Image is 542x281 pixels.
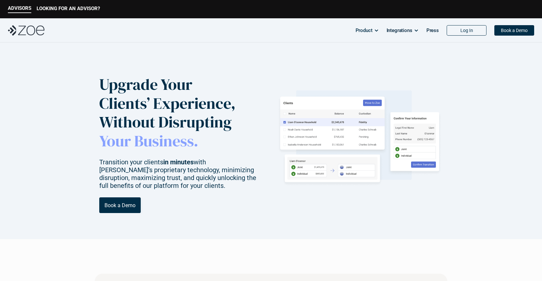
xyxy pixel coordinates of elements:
[99,197,141,213] a: Book a Demo
[104,202,135,208] p: Book a Demo
[163,158,194,166] span: in minutes
[426,25,439,35] p: Press
[387,25,412,35] p: Integrations
[501,28,528,33] p: Book a Demo
[306,195,410,198] em: The information in the visuals above is for illustrative purposes only and does
[494,25,534,36] a: Book a Demo
[356,25,373,35] p: Product
[8,5,31,11] p: ADVISORS
[37,6,100,11] p: LOOKING FOR AN ADVISOR?
[99,94,258,113] p: Clients’ Experience,
[447,25,486,36] a: Log In
[319,199,396,202] em: not represent an actual user's account, balance, or return.
[99,132,258,151] p: Your Business.
[460,28,473,33] p: Log In
[99,75,258,94] p: Upgrade Your
[99,158,258,190] p: Transition your clients with [PERSON_NAME]’s proprietary technology, minimizing disruption, maxim...
[99,113,258,132] p: Without Disrupting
